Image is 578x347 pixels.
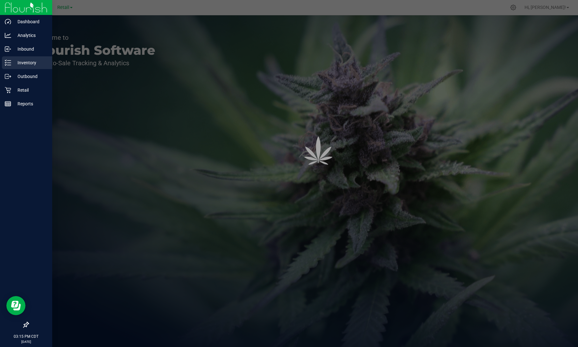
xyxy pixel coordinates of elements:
p: Reports [11,100,49,108]
p: [DATE] [3,339,49,344]
p: Dashboard [11,18,49,25]
inline-svg: Outbound [5,73,11,80]
p: Inbound [11,45,49,53]
inline-svg: Inventory [5,60,11,66]
iframe: Resource center [6,296,25,315]
p: Outbound [11,73,49,80]
inline-svg: Inbound [5,46,11,52]
inline-svg: Retail [5,87,11,93]
inline-svg: Analytics [5,32,11,39]
inline-svg: Dashboard [5,18,11,25]
p: Retail [11,86,49,94]
p: Inventory [11,59,49,67]
p: Analytics [11,32,49,39]
p: 03:15 PM CDT [3,334,49,339]
inline-svg: Reports [5,101,11,107]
